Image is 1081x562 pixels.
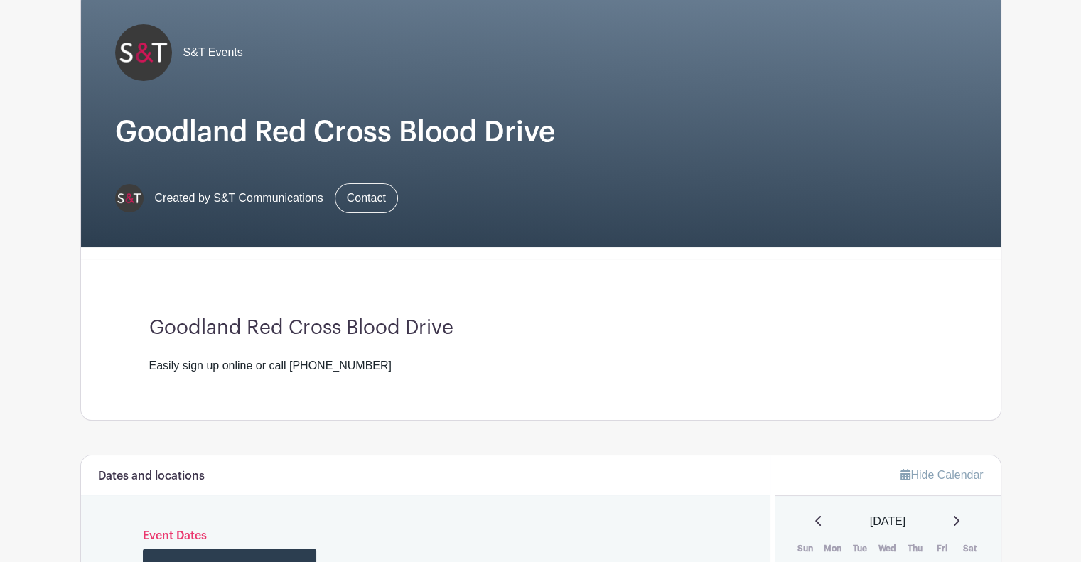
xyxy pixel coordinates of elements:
span: [DATE] [870,513,905,530]
th: Fri [929,541,957,556]
th: Wed [874,541,902,556]
th: Mon [819,541,847,556]
h6: Event Dates [140,529,712,543]
img: s-and-t-logo-planhero.png [115,184,144,212]
a: Hide Calendar [900,469,983,481]
div: Easily sign up online or call [PHONE_NUMBER] [149,357,932,374]
span: S&T Events [183,44,243,61]
h3: Goodland Red Cross Blood Drive [149,316,932,340]
th: Sun [792,541,819,556]
img: s-and-t-logo-planhero.png [115,24,172,81]
th: Thu [901,541,929,556]
span: Created by S&T Communications [155,190,323,207]
h1: Goodland Red Cross Blood Drive [115,115,967,149]
th: Tue [846,541,874,556]
th: Sat [956,541,984,556]
a: Contact [335,183,398,213]
h6: Dates and locations [98,470,205,483]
